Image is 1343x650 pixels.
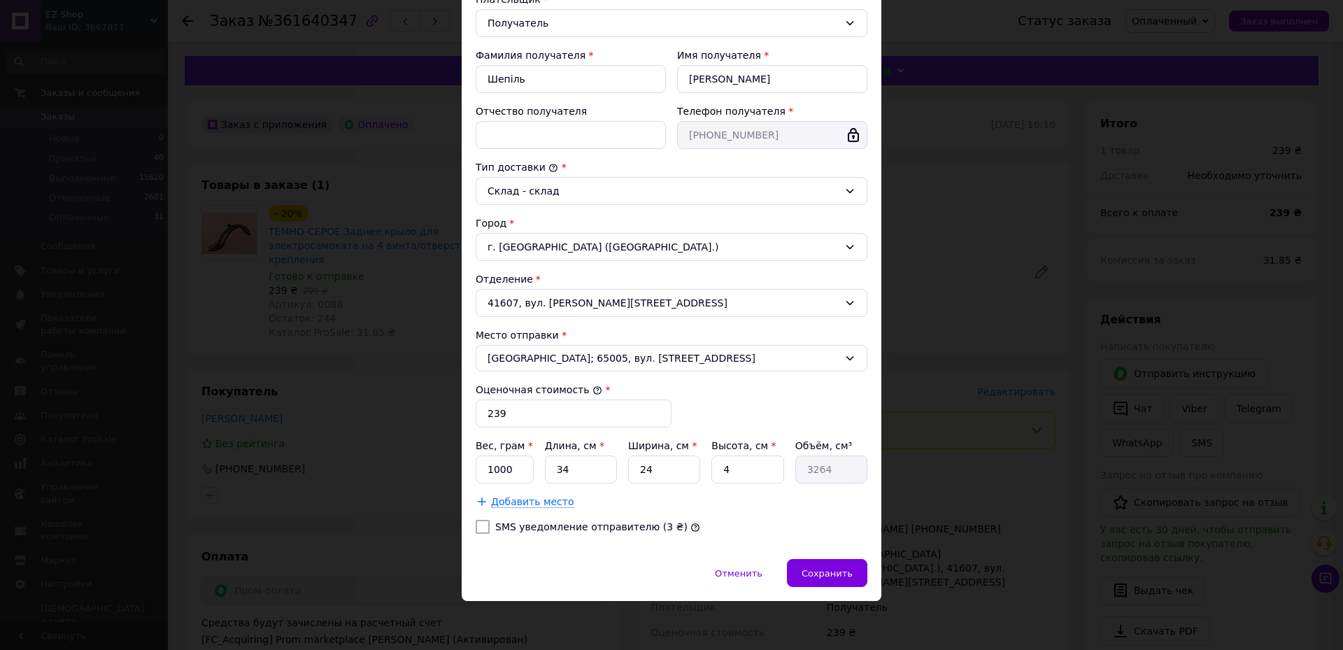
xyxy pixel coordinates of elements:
[476,328,867,342] div: Место отправки
[488,351,839,365] span: [GEOGRAPHIC_DATA]; 65005, вул. [STREET_ADDRESS]
[677,50,761,61] label: Имя получателя
[628,440,697,451] label: Ширина, см
[476,440,533,451] label: Вес, грам
[715,568,762,579] span: Отменить
[491,496,574,508] span: Добавить место
[476,216,867,230] div: Город
[545,440,604,451] label: Длина, см
[802,568,853,579] span: Сохранить
[476,106,587,117] label: Отчество получателя
[476,384,602,395] label: Оценочная стоимость
[476,160,867,174] div: Тип доставки
[795,439,867,453] div: Объём, см³
[476,233,867,261] div: г. [GEOGRAPHIC_DATA] ([GEOGRAPHIC_DATA].)
[476,272,867,286] div: Отделение
[476,289,867,317] div: 41607, вул. [PERSON_NAME][STREET_ADDRESS]
[488,15,839,31] div: Получатель
[711,440,776,451] label: Высота, см
[677,121,867,149] input: +380
[495,521,688,532] label: SMS уведомление отправителю (3 ₴)
[677,106,786,117] label: Телефон получателя
[488,183,839,199] div: Склад - склад
[476,50,585,61] label: Фамилия получателя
